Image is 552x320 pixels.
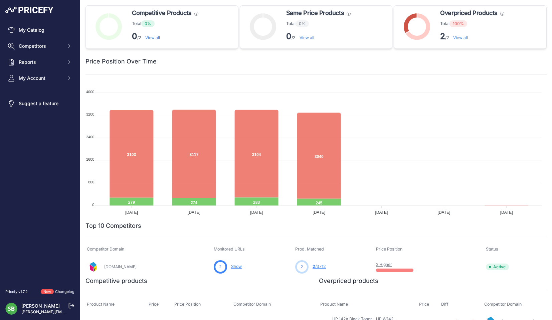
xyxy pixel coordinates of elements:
img: Pricefy Logo [5,7,53,13]
span: Status [486,247,498,252]
span: Competitor Domain [484,302,522,307]
p: /2 [440,31,504,42]
p: Total [440,20,504,27]
span: Competitor Domain [233,302,271,307]
span: My Account [19,75,62,82]
span: 0% [141,20,155,27]
span: 2 [313,264,315,269]
tspan: [DATE] [438,210,450,215]
span: Competitor Domain [87,247,124,252]
a: Changelog [55,289,74,294]
span: Diff [441,302,448,307]
a: [PERSON_NAME][EMAIL_ADDRESS][PERSON_NAME][DOMAIN_NAME] [21,309,157,314]
span: Reports [19,59,62,65]
tspan: [DATE] [500,210,513,215]
tspan: [DATE] [188,210,200,215]
tspan: 800 [88,180,94,184]
button: Reports [5,56,74,68]
tspan: 3200 [86,112,94,116]
a: [PERSON_NAME] [21,303,60,309]
a: 2 Higher [376,262,392,267]
a: Suggest a feature [5,98,74,110]
tspan: [DATE] [375,210,388,215]
h2: Overpriced products [319,276,378,286]
span: Monitored URLs [214,247,245,252]
span: 0% [296,20,309,27]
strong: 0 [132,31,137,41]
span: Price Position [376,247,402,252]
tspan: [DATE] [250,210,263,215]
span: Active [486,264,509,270]
a: 2/3712 [313,264,326,269]
span: Competitors [19,43,62,49]
h2: Competitive products [85,276,147,286]
h2: Price Position Over Time [85,57,157,66]
p: /2 [132,31,198,42]
h2: Top 10 Competitors [85,221,141,230]
span: 2 [219,264,221,270]
a: View all [145,35,160,40]
button: Competitors [5,40,74,52]
a: My Catalog [5,24,74,36]
span: 100% [449,20,467,27]
span: Price [419,302,429,307]
a: View all [300,35,314,40]
a: Show [231,264,242,269]
tspan: 1600 [86,157,94,161]
a: View all [453,35,468,40]
span: New [41,289,54,295]
span: 2 [301,264,303,270]
tspan: 2400 [86,135,94,139]
a: [DOMAIN_NAME] [104,264,137,269]
span: Same Price Products [286,8,344,18]
span: Price Position [174,302,201,307]
p: /2 [286,31,351,42]
span: Price [149,302,159,307]
strong: 2 [440,31,445,41]
span: Competitive Products [132,8,192,18]
span: Product Name [320,302,348,307]
p: Total [286,20,351,27]
button: My Account [5,72,74,84]
span: Prod. Matched [295,247,324,252]
div: Pricefy v1.7.2 [5,289,28,295]
span: Product Name [87,302,115,307]
strong: 0 [286,31,292,41]
tspan: 0 [92,203,94,207]
p: Total [132,20,198,27]
tspan: [DATE] [125,210,138,215]
span: Overpriced Products [440,8,497,18]
nav: Sidebar [5,24,74,281]
tspan: [DATE] [313,210,325,215]
tspan: 4000 [86,90,94,94]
